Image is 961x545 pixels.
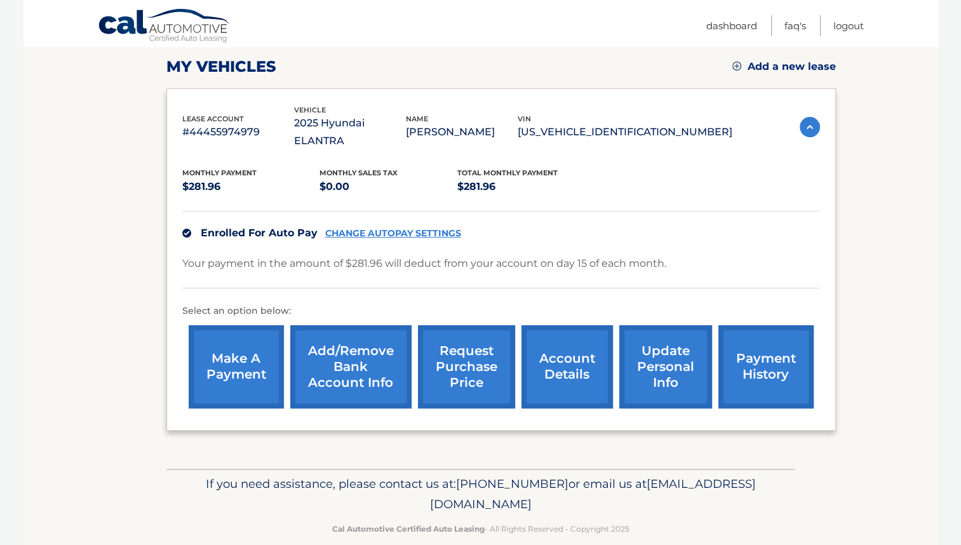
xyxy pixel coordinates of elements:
span: Enrolled For Auto Pay [201,227,318,239]
a: Dashboard [706,15,757,36]
strong: Cal Automotive Certified Auto Leasing [332,524,485,534]
p: [PERSON_NAME] [406,123,518,141]
span: lease account [182,114,244,123]
p: Select an option below: [182,304,820,319]
a: Logout [833,15,864,36]
a: payment history [718,325,814,408]
p: $281.96 [182,178,320,196]
p: $0.00 [319,178,457,196]
a: update personal info [619,325,712,408]
h2: my vehicles [166,57,276,76]
span: Monthly Payment [182,168,257,177]
span: name [406,114,428,123]
a: request purchase price [418,325,515,408]
a: Add/Remove bank account info [290,325,412,408]
span: Monthly sales Tax [319,168,398,177]
a: Cal Automotive [98,8,231,45]
a: FAQ's [784,15,806,36]
span: [PHONE_NUMBER] [456,476,568,491]
p: #44455974979 [182,123,294,141]
a: CHANGE AUTOPAY SETTINGS [325,228,461,239]
p: If you need assistance, please contact us at: or email us at [175,474,787,515]
img: accordion-active.svg [800,117,820,137]
span: vin [518,114,531,123]
p: $281.96 [457,178,595,196]
p: [US_VEHICLE_IDENTIFICATION_NUMBER] [518,123,732,141]
span: vehicle [294,105,326,114]
img: check.svg [182,229,191,238]
a: Add a new lease [732,60,836,73]
p: 2025 Hyundai ELANTRA [294,114,406,150]
a: account details [521,325,613,408]
a: make a payment [189,325,284,408]
p: Your payment in the amount of $281.96 will deduct from your account on day 15 of each month. [182,255,666,272]
img: add.svg [732,62,741,71]
p: - All Rights Reserved - Copyright 2025 [175,522,787,535]
span: Total Monthly Payment [457,168,558,177]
